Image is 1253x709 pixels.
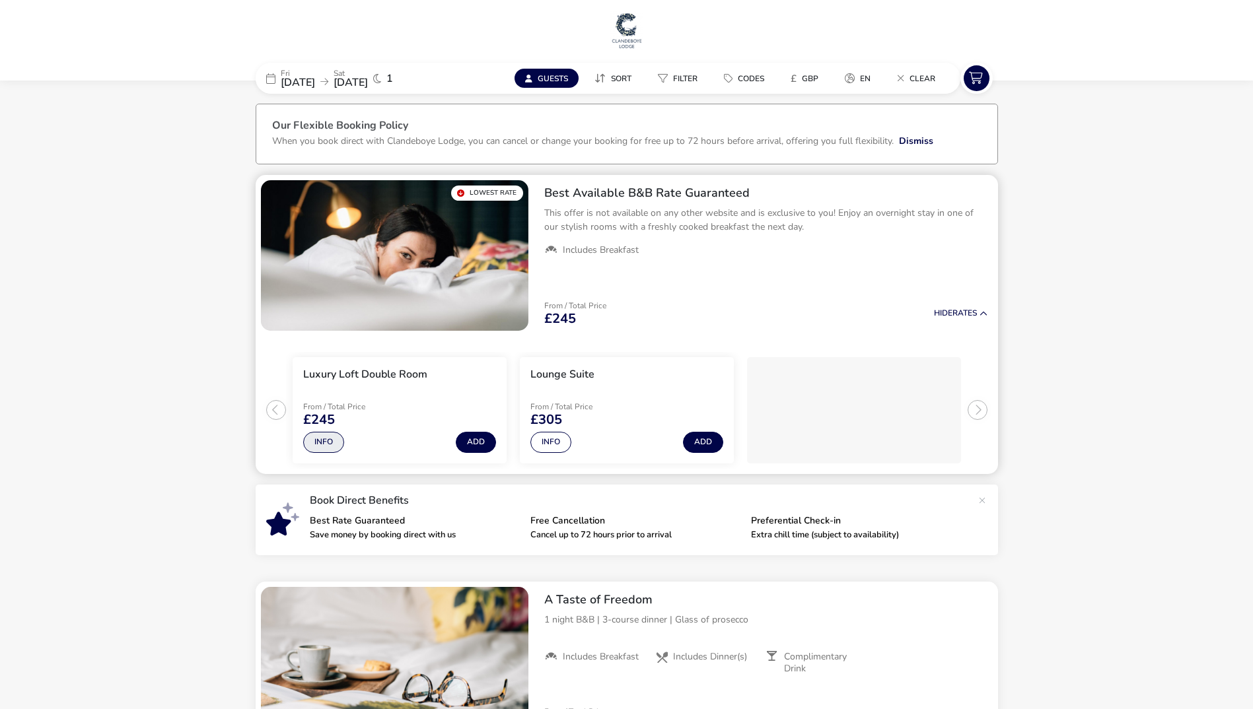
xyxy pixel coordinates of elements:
naf-pibe-menu-bar-item: £GBP [780,69,834,88]
span: Includes Breakfast [563,651,639,663]
span: [DATE] [334,75,368,90]
p: Free Cancellation [530,516,740,525]
naf-pibe-menu-bar-item: Codes [713,69,780,88]
button: en [834,69,881,88]
swiper-slide: 1 / 1 [261,180,528,331]
span: [DATE] [281,75,315,90]
span: £245 [303,413,335,426]
swiper-slide: 2 / 3 [513,352,740,469]
swiper-slide: 3 / 3 [740,352,968,469]
naf-pibe-menu-bar-item: en [834,69,886,88]
button: £GBP [780,69,829,88]
p: From / Total Price [530,403,624,411]
span: £245 [544,312,576,325]
span: Complimentary Drink [784,651,866,675]
naf-pibe-menu-bar-item: Guests [515,69,584,88]
span: Hide [934,308,952,318]
button: Dismiss [899,134,933,148]
span: en [860,73,871,84]
naf-pibe-menu-bar-item: Sort [584,69,647,88]
naf-pibe-menu-bar-item: Clear [886,69,951,88]
p: Book Direct Benefits [310,495,972,506]
h3: Luxury Loft Double Room [303,368,427,382]
span: Includes Breakfast [563,244,639,256]
button: HideRates [934,309,987,318]
i: £ [791,72,797,85]
naf-pibe-menu-bar-item: Filter [647,69,713,88]
span: 1 [386,73,393,84]
button: Info [303,432,344,453]
p: Fri [281,69,315,77]
h2: A Taste of Freedom [544,592,987,607]
div: A Taste of Freedom1 night B&B | 3-course dinner | Glass of proseccoIncludes BreakfastIncludes Din... [534,582,998,686]
p: Extra chill time (subject to availability) [751,531,961,539]
span: Clear [910,73,935,84]
p: When you book direct with Clandeboye Lodge, you can cancel or change your booking for free up to ... [272,135,894,147]
button: Codes [713,69,775,88]
button: Info [530,432,571,453]
button: Sort [584,69,642,88]
span: Guests [538,73,568,84]
p: Best Rate Guaranteed [310,516,520,525]
img: Main Website [610,11,643,50]
button: Add [456,432,496,453]
span: Codes [738,73,764,84]
div: Lowest Rate [451,186,523,201]
p: Sat [334,69,368,77]
div: Best Available B&B Rate GuaranteedThis offer is not available on any other website and is exclusi... [534,175,998,267]
p: From / Total Price [303,403,397,411]
p: Save money by booking direct with us [310,531,520,539]
p: From / Total Price [544,302,606,310]
span: Includes Dinner(s) [673,651,747,663]
div: Fri[DATE]Sat[DATE]1 [256,63,454,94]
button: Add [683,432,723,453]
button: Clear [886,69,946,88]
span: Sort [611,73,631,84]
p: 1 night B&B | 3-course dinner | Glass of prosecco [544,613,987,626]
p: This offer is not available on any other website and is exclusive to you! Enjoy an overnight stay... [544,206,987,234]
h3: Lounge Suite [530,368,594,382]
span: £305 [530,413,562,426]
p: Cancel up to 72 hours prior to arrival [530,531,740,539]
h3: Our Flexible Booking Policy [272,120,982,134]
span: GBP [802,73,818,84]
h2: Best Available B&B Rate Guaranteed [544,186,987,201]
p: Preferential Check-in [751,516,961,525]
swiper-slide: 1 / 3 [286,352,513,469]
span: Filter [673,73,698,84]
button: Filter [647,69,708,88]
button: Guests [515,69,579,88]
